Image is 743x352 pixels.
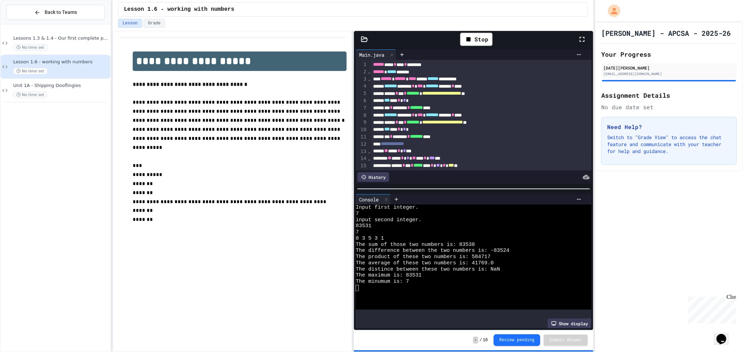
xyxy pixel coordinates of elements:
[118,19,142,28] button: Lesson
[13,35,109,41] span: Lessons 1.3 & 1.4 - Our first complete program!
[356,69,367,76] div: 2
[356,248,509,254] span: The difference between the two numbers is: -83524
[13,68,47,74] span: No time set
[356,279,409,285] span: The minumum is: 7
[356,254,490,260] span: The product of these two numbers is: 584717
[356,97,367,105] div: 6
[356,235,384,242] span: 8 3 5 3 1
[13,59,109,65] span: Lesson 1.6 - working with numbers
[356,119,367,126] div: 9
[356,272,421,279] span: The maximum is: 83531
[356,105,367,112] div: 7
[356,170,367,177] div: 16
[356,155,367,162] div: 14
[356,134,367,141] div: 11
[494,334,541,346] button: Review pending
[367,69,371,74] span: Fold line
[13,91,47,98] span: No time set
[356,194,391,205] div: Console
[685,294,736,323] iframe: chat widget
[13,44,47,51] span: No time set
[544,335,588,346] button: Submit Answer
[601,28,731,38] h1: [PERSON_NAME] - APCSA - 2025-26
[144,19,165,28] button: Grade
[460,33,493,46] div: Stop
[45,9,77,16] span: Back to Teams
[356,51,388,58] div: Main.java
[356,211,359,217] span: 7
[356,148,367,155] div: 13
[473,337,478,344] span: -
[367,76,371,82] span: Fold line
[356,266,500,273] span: The distince between these two numbers is: NaN
[367,156,371,161] span: Fold line
[124,5,234,14] span: Lesson 1.6 - working with numbers
[6,5,105,20] button: Back to Teams
[3,3,48,44] div: Chat with us now!Close
[601,49,737,59] h2: Your Progress
[357,172,389,182] div: History
[356,83,367,90] div: 4
[356,196,382,203] div: Console
[367,170,371,176] span: Fold line
[367,149,371,154] span: Fold line
[603,65,735,71] div: [DATE][PERSON_NAME]
[356,90,367,97] div: 5
[601,103,737,111] div: No due date set
[356,126,367,134] div: 10
[356,112,367,119] div: 8
[601,90,737,100] h2: Assignment Details
[714,324,736,345] iframe: chat widget
[356,260,494,266] span: The average of these two numbers is: 41769.0
[356,217,421,223] span: input second integer.
[356,141,367,148] div: 12
[607,134,731,155] p: Switch to "Grade View" to access the chat feature and communicate with your teacher for help and ...
[356,76,367,83] div: 3
[603,71,735,77] div: [EMAIL_ADDRESS][DOMAIN_NAME]
[356,242,475,248] span: The sum of those two numbers is: 83538
[356,61,367,69] div: 1
[548,319,591,328] div: Show display
[601,3,622,19] div: My Account
[356,162,367,170] div: 15
[480,337,482,343] span: /
[356,223,371,229] span: 83531
[356,49,396,60] div: Main.java
[356,229,359,235] span: 7
[607,123,731,131] h3: Need Help?
[483,337,488,343] span: 10
[549,337,582,343] span: Submit Answer
[13,83,109,89] span: Unit 1A - Shipping Dooflingies
[356,205,418,211] span: Input first integer.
